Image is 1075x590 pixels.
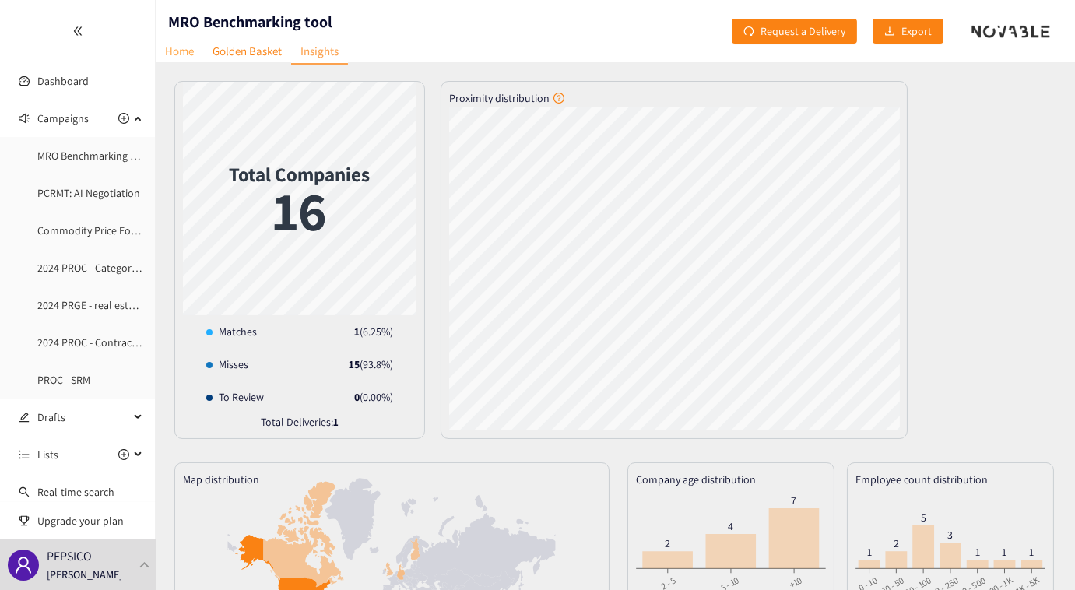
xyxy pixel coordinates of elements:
[118,113,129,124] span: plus-circle
[732,19,857,44] button: redoRequest a Delivery
[761,23,845,40] span: Request a Delivery
[183,471,601,488] div: Map distribution
[37,186,140,200] a: PCRMT: AI Negotiation
[884,26,895,38] span: download
[37,103,89,134] span: Campaigns
[665,536,670,550] tspan: 2
[349,357,360,371] strong: 15
[449,90,899,107] div: Proximity distribution
[37,261,177,275] a: 2024 PROC - Category Strategy
[354,388,393,406] div: ( 0.00 %)
[37,335,179,349] a: 2024 PROC - Contract Analytics
[553,93,564,104] span: question-circle
[206,323,257,340] div: Matches
[206,388,264,406] div: To Review
[37,402,129,433] span: Drafts
[743,26,754,38] span: redo
[354,390,360,404] strong: 0
[19,412,30,423] span: edit
[333,415,339,429] strong: 1
[37,74,89,88] a: Dashboard
[37,149,149,163] a: MRO Benchmarking tool
[291,39,348,65] a: Insights
[728,519,733,533] tspan: 4
[156,39,203,63] a: Home
[37,373,90,387] a: PROC - SRM
[72,26,83,37] span: double-left
[203,39,291,63] a: Golden Basket
[37,223,173,237] a: Commodity Price Forecasting
[901,23,932,40] span: Export
[791,493,796,507] tspan: 7
[183,413,416,438] div: Total Deliveries:
[636,471,826,488] div: Company age distribution
[873,19,943,44] button: downloadExport
[822,422,1075,590] iframe: Chat Widget
[349,356,393,373] div: ( 93.8 %)
[206,356,248,373] div: Misses
[168,11,332,33] h1: MRO Benchmarking tool
[37,298,189,312] a: 2024 PRGE - real estate solutions
[354,323,393,340] div: ( 6.25 %)
[19,113,30,124] span: sound
[354,325,360,339] strong: 1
